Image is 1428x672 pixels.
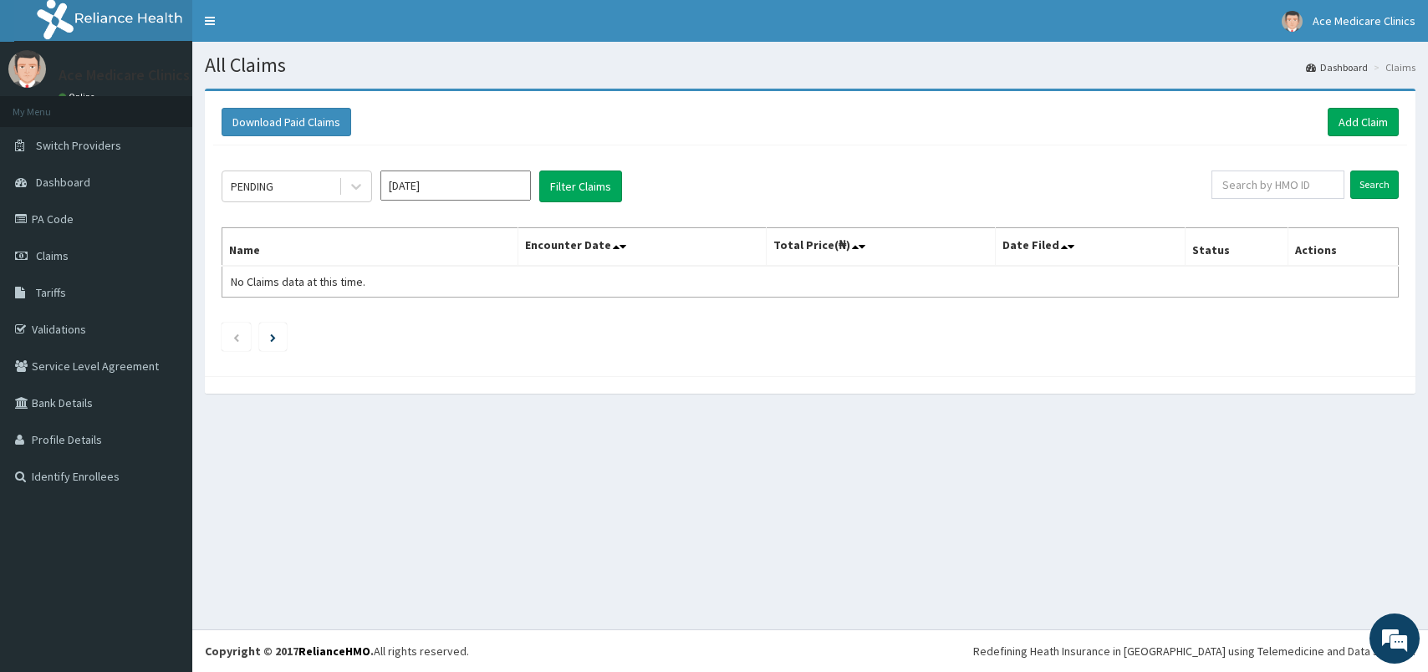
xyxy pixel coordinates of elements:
input: Search by HMO ID [1211,171,1344,199]
span: Ace Medicare Clinics [1313,13,1415,28]
span: Claims [36,248,69,263]
input: Select Month and Year [380,171,531,201]
button: Download Paid Claims [222,108,351,136]
strong: Copyright © 2017 . [205,644,374,659]
span: Switch Providers [36,138,121,153]
div: PENDING [231,178,273,195]
th: Total Price(₦) [766,228,995,267]
a: Add Claim [1328,108,1399,136]
h1: All Claims [205,54,1415,76]
span: No Claims data at this time. [231,274,365,289]
img: User Image [8,50,46,88]
th: Status [1186,228,1288,267]
button: Filter Claims [539,171,622,202]
a: Dashboard [1306,60,1368,74]
a: RelianceHMO [298,644,370,659]
th: Name [222,228,518,267]
span: Dashboard [36,175,90,190]
p: Ace Medicare Clinics [59,68,190,83]
input: Search [1350,171,1399,199]
th: Actions [1288,228,1398,267]
a: Previous page [232,329,240,344]
div: Redefining Heath Insurance in [GEOGRAPHIC_DATA] using Telemedicine and Data Science! [973,643,1415,659]
img: User Image [1282,11,1303,32]
span: Tariffs [36,285,66,300]
a: Online [59,91,99,103]
li: Claims [1369,60,1415,74]
a: Next page [270,329,276,344]
footer: All rights reserved. [192,629,1428,672]
th: Date Filed [996,228,1186,267]
th: Encounter Date [518,228,766,267]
